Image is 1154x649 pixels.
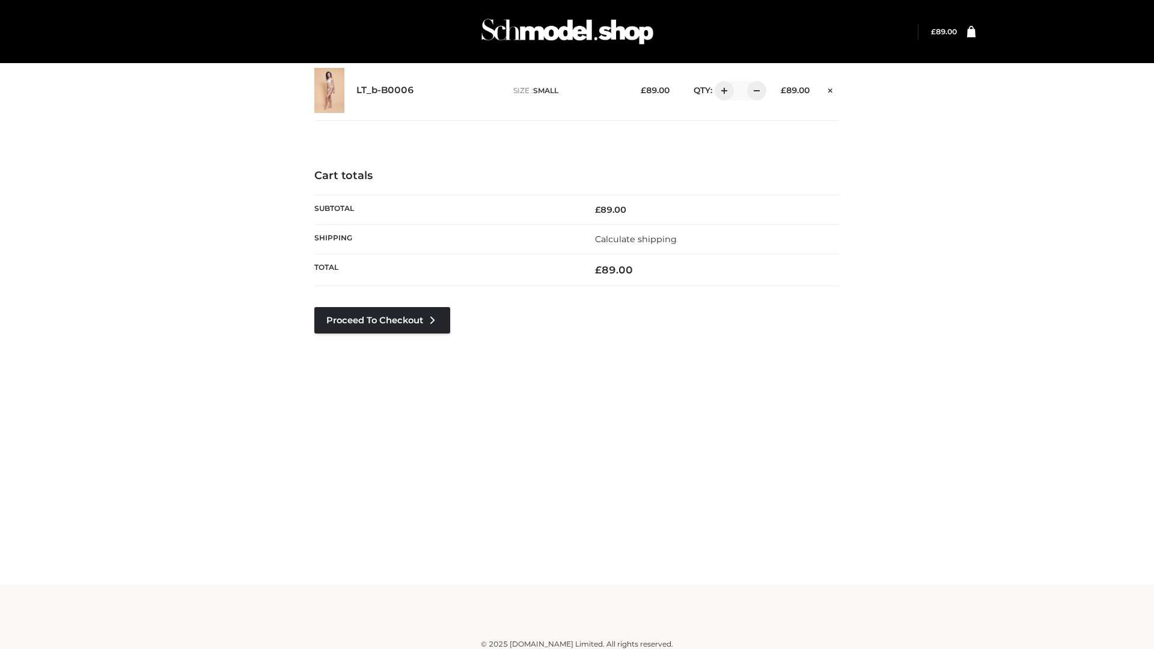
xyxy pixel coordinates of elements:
div: QTY: [682,81,762,100]
a: Proceed to Checkout [314,307,450,334]
bdi: 89.00 [595,204,626,215]
span: £ [595,264,602,276]
bdi: 89.00 [641,85,670,95]
h4: Cart totals [314,169,840,183]
th: Shipping [314,224,577,254]
a: £89.00 [931,27,957,36]
th: Subtotal [314,195,577,224]
a: Remove this item [822,81,840,97]
p: size : [513,85,622,96]
img: Schmodel Admin 964 [477,8,658,55]
span: £ [595,204,600,215]
a: Calculate shipping [595,234,677,245]
span: £ [931,27,936,36]
span: SMALL [533,86,558,95]
a: LT_b-B0006 [356,85,414,96]
span: £ [641,85,646,95]
bdi: 89.00 [781,85,810,95]
bdi: 89.00 [931,27,957,36]
th: Total [314,254,577,286]
span: £ [781,85,786,95]
bdi: 89.00 [595,264,633,276]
